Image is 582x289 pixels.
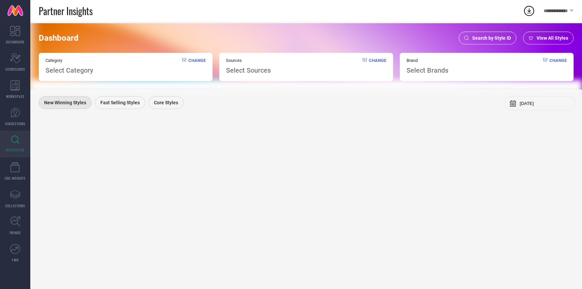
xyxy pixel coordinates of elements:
span: Category [45,58,93,63]
span: Dashboard [39,33,78,43]
div: Open download list [523,5,535,17]
span: WORKSPACE [6,94,25,99]
span: INSPIRATION [6,147,25,152]
span: Select Category [45,66,93,74]
span: FWD [12,257,19,262]
span: Change [369,58,386,74]
span: Select Brands [407,66,448,74]
span: Change [188,58,206,74]
span: DASHBOARD [6,39,24,44]
span: View All Styles [537,35,568,41]
span: TRENDS [9,230,21,235]
span: Partner Insights [39,4,93,18]
span: Brand [407,58,448,63]
input: Select month [520,101,570,106]
span: SUGGESTIONS [5,121,26,126]
span: Select Sources [226,66,271,74]
span: New Winning Styles [44,100,86,105]
span: CDC INSIGHTS [5,176,26,181]
span: Search by Style ID [472,35,511,41]
span: COLLECTIONS [5,203,25,208]
span: Sources [226,58,271,63]
span: Fast Selling Styles [100,100,140,105]
span: Change [549,58,567,74]
span: SCORECARDS [5,67,25,72]
span: Core Styles [154,100,178,105]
